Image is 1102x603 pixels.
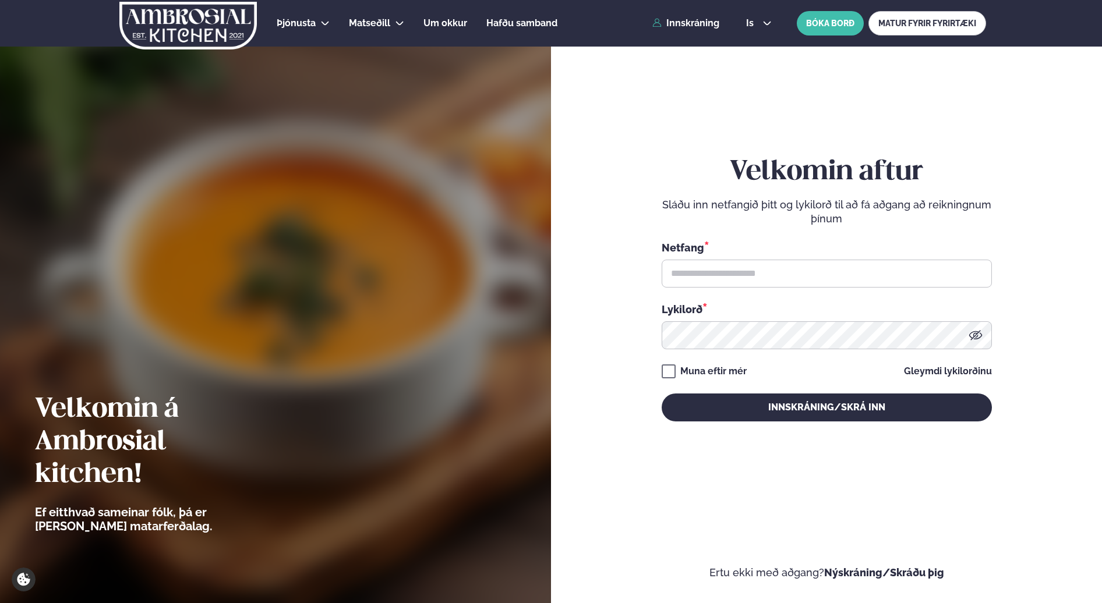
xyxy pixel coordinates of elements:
[277,17,316,29] span: Þjónusta
[662,156,992,189] h2: Velkomin aftur
[486,16,557,30] a: Hafðu samband
[423,16,467,30] a: Um okkur
[662,301,992,317] div: Lykilorð
[35,505,277,533] p: Ef eitthvað sameinar fólk, þá er [PERSON_NAME] matarferðalag.
[119,2,258,49] img: logo
[746,19,757,28] span: is
[652,18,719,29] a: Innskráning
[12,567,36,591] a: Cookie settings
[868,11,986,36] a: MATUR FYRIR FYRIRTÆKI
[824,566,944,579] a: Nýskráning/Skráðu þig
[737,19,780,28] button: is
[349,17,390,29] span: Matseðill
[662,393,992,421] button: Innskráning/Skrá inn
[586,566,1067,580] p: Ertu ekki með aðgang?
[349,16,390,30] a: Matseðill
[486,17,557,29] span: Hafðu samband
[797,11,864,36] button: BÓKA BORÐ
[662,240,992,255] div: Netfang
[35,393,277,491] h2: Velkomin á Ambrosial kitchen!
[277,16,316,30] a: Þjónusta
[904,367,992,376] a: Gleymdi lykilorðinu
[423,17,467,29] span: Um okkur
[662,198,992,226] p: Sláðu inn netfangið þitt og lykilorð til að fá aðgang að reikningnum þínum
